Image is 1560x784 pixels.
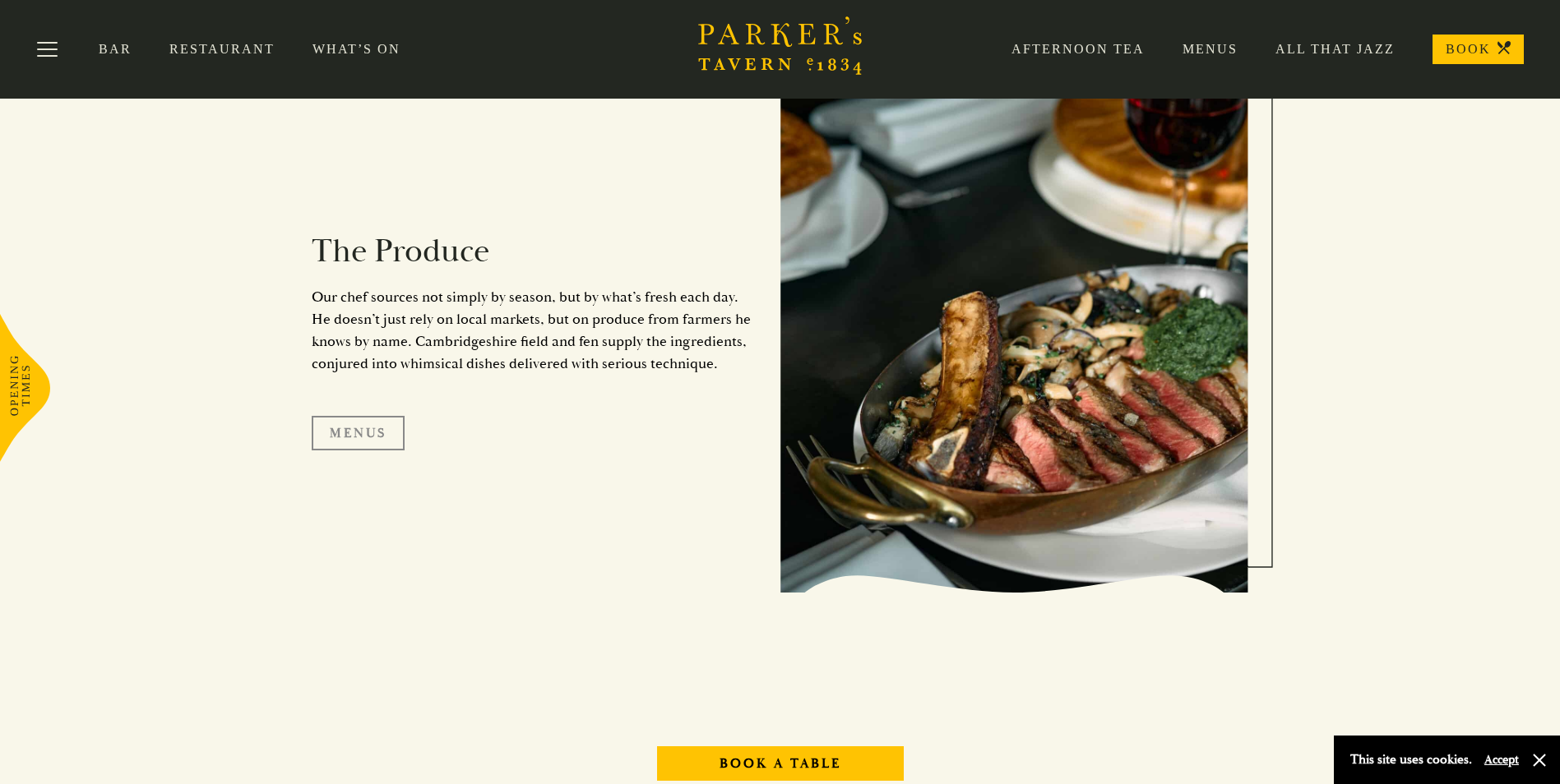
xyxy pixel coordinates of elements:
a: Menus [312,416,405,450]
p: Our chef sources not simply by season, but by what’s fresh each day. He doesn’t just rely on loca... [312,286,756,375]
a: Book A Table [657,746,904,781]
p: This site uses cookies. [1350,748,1472,772]
button: Close and accept [1531,752,1548,768]
button: Accept [1484,752,1519,768]
h2: The Produce [312,232,756,271]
